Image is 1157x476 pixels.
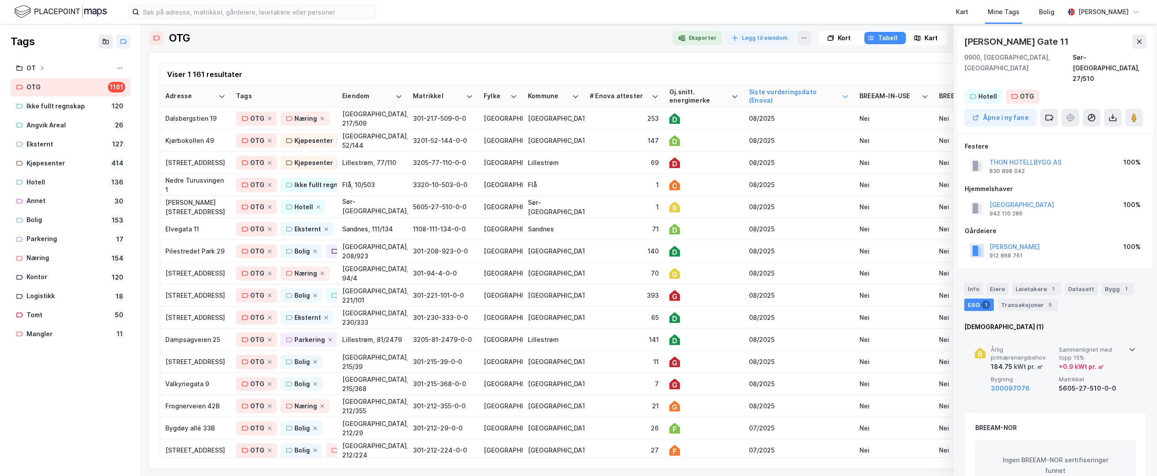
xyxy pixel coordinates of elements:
div: 08/2025 [749,291,849,300]
div: Gårdeiere [965,226,1146,236]
div: 120 [110,272,125,283]
div: Nei [939,313,999,322]
div: Sør-[GEOGRAPHIC_DATA], 27/510 [1073,52,1146,84]
div: Nei [939,269,999,278]
div: 301-212-224-0-0 [413,445,473,455]
div: 7 [590,379,659,388]
div: ESG [964,299,994,311]
img: logo.f888ab2527a4732fd821a326f86c7f29.svg [14,4,107,19]
div: [GEOGRAPHIC_DATA] [484,401,517,411]
div: Viser 1 161 resultater [167,69,242,80]
div: [PERSON_NAME] [1078,7,1129,17]
div: 5605-27-510-0-0 [1059,383,1123,394]
div: Nei [939,246,999,256]
div: 301-217-509-0-0 [413,114,473,123]
div: Bolig [294,423,310,434]
div: Nei [859,136,928,145]
div: Kontor [27,272,107,283]
div: Nedre Turusvingen 1 [165,176,225,194]
div: 11 [590,357,659,366]
div: OTG [27,82,104,93]
a: Eksternt127 [11,135,130,154]
div: 127 [111,139,125,150]
div: Sør-[GEOGRAPHIC_DATA] [528,198,579,216]
div: Tags [11,35,34,49]
div: OT [27,63,36,74]
div: 9900, [GEOGRAPHIC_DATA], [GEOGRAPHIC_DATA] [964,52,1073,84]
div: Dampsagveien 25 [165,335,225,344]
div: 07/2025 [749,445,849,455]
div: 08/2025 [749,114,849,123]
div: 27 [590,445,659,455]
div: 3205-81-2479-0-0 [413,335,473,344]
div: [GEOGRAPHIC_DATA] [484,335,517,344]
div: Adresse [165,92,215,100]
div: 08/2025 [749,269,849,278]
div: 3201-52-144-0-0 [413,136,473,145]
div: [GEOGRAPHIC_DATA], 94/4 [342,264,402,283]
div: OTG [250,268,264,279]
div: Tags [236,92,332,100]
div: Pilestredet Park 29 [165,246,225,256]
div: Flå [528,180,579,189]
div: OTG [250,423,264,434]
div: Nei [939,291,999,300]
div: 17 [115,234,125,245]
div: Næring [294,113,317,124]
div: Eksternt [27,139,107,150]
div: [STREET_ADDRESS] [165,357,225,366]
div: Hotell [294,202,313,212]
div: Nei [939,180,999,189]
div: Nei [859,379,928,388]
div: Nei [859,269,928,278]
div: 1161 [108,82,125,92]
div: Annet [27,196,109,207]
div: 08/2025 [749,313,849,322]
div: Eiere [986,283,1008,295]
div: Ikke fullt regnskap [294,180,353,190]
div: 253 [590,114,659,123]
div: [STREET_ADDRESS] [165,291,225,300]
div: Mangler [27,329,111,340]
div: 140 [590,246,659,256]
div: Nei [859,114,928,123]
div: [GEOGRAPHIC_DATA], 221/101 [342,286,402,305]
a: Kontor120 [11,268,130,286]
div: Næring [294,401,317,411]
div: Bolig [1039,7,1054,17]
div: OTG [250,334,264,345]
div: 100% [1123,242,1141,252]
div: [GEOGRAPHIC_DATA] [484,224,517,234]
span: Bygning [991,376,1055,383]
div: 08/2025 [749,357,849,366]
div: 1 [981,300,990,309]
div: Elvegata 11 [165,224,225,234]
div: Kommune [528,92,569,100]
div: Nei [939,224,999,234]
div: Nei [939,114,999,123]
div: 120 [110,101,125,111]
div: [GEOGRAPHIC_DATA] [484,202,517,211]
div: [GEOGRAPHIC_DATA] [484,114,517,123]
div: Nei [859,335,928,344]
div: Kjøpesenter [27,158,106,169]
iframe: Chat Widget [1113,434,1157,476]
div: Kart [924,33,938,43]
div: Næring [294,268,317,279]
div: Næring [27,253,107,264]
div: + 0.9 kWt pr. ㎡ [1059,361,1104,372]
div: Hotell [978,91,997,102]
a: Næring154 [11,249,130,267]
button: Åpne i ny fane [964,109,1037,127]
div: 26 [113,120,125,131]
div: Fylke [484,92,507,100]
div: 147 [590,136,659,145]
div: 141 [590,335,659,344]
div: 08/2025 [749,224,849,234]
div: 301-94-4-0-0 [413,269,473,278]
button: 300097076 [991,383,1030,394]
div: OTG [250,180,264,190]
div: Datasett [1065,283,1098,295]
div: OTG [250,113,264,124]
div: Nei [859,291,928,300]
